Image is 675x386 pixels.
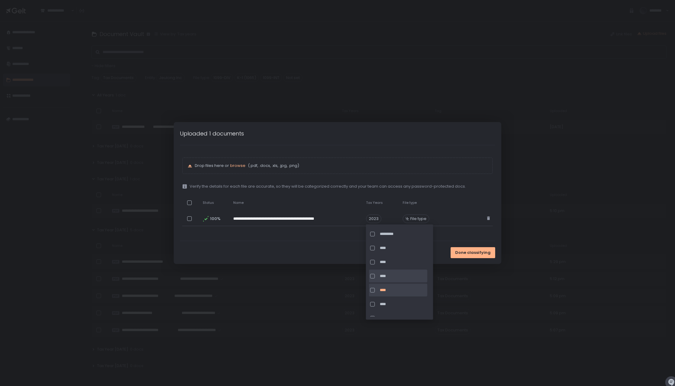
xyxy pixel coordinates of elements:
button: Done classifying [451,247,495,258]
span: Tax Years [366,200,383,205]
h1: Uploaded 1 documents [180,129,244,138]
span: Verify the details for each file are accurate, so they will be categorized correctly and your tea... [190,184,466,189]
span: File type [410,216,426,222]
span: (.pdf, .docx, .xls, .jpg, .png) [247,163,299,168]
button: browse [230,163,245,168]
span: Name [233,200,244,205]
p: Drop files here or [195,163,488,168]
span: Password [437,200,454,205]
span: 100% [210,216,220,222]
span: File type [403,200,417,205]
span: Status [203,200,214,205]
span: 2023 [366,215,381,223]
span: Done classifying [455,250,491,255]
